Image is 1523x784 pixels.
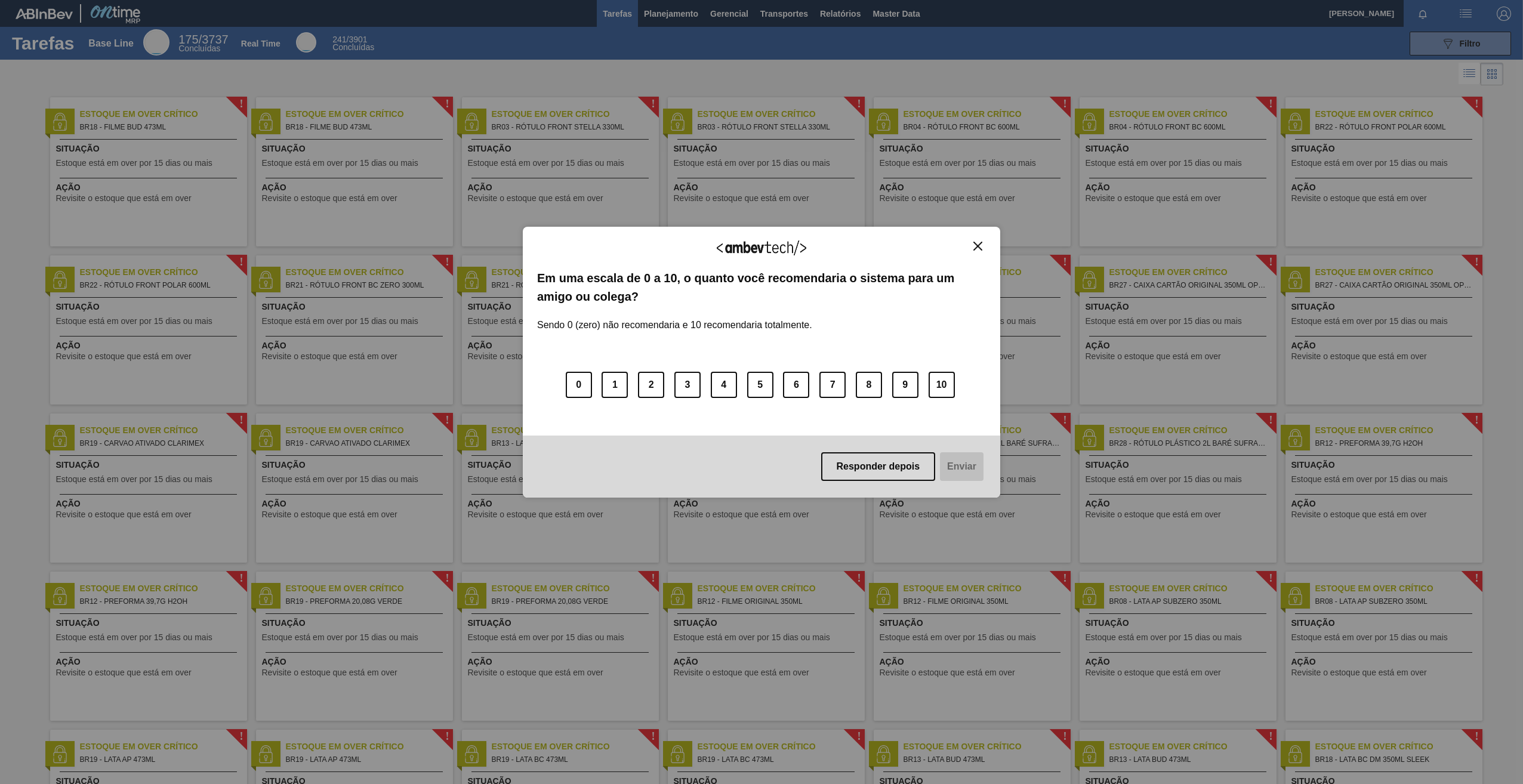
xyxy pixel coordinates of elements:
button: 1 [602,372,628,398]
button: 7 [819,372,846,398]
button: 0 [566,372,592,398]
button: 6 [783,372,809,398]
label: Sendo 0 (zero) não recomendaria e 10 recomendaria totalmente. [537,305,812,331]
img: Close [973,242,982,251]
button: 4 [711,372,737,398]
button: 9 [892,372,918,398]
button: Responder depois [821,452,936,481]
button: 8 [856,372,882,398]
button: 10 [929,372,955,398]
img: Logo Ambevtech [717,240,806,255]
button: 2 [638,372,664,398]
button: Close [970,241,986,251]
button: 3 [674,372,701,398]
label: Em uma escala de 0 a 10, o quanto você recomendaria o sistema para um amigo ou colega? [537,269,986,305]
button: 5 [747,372,773,398]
